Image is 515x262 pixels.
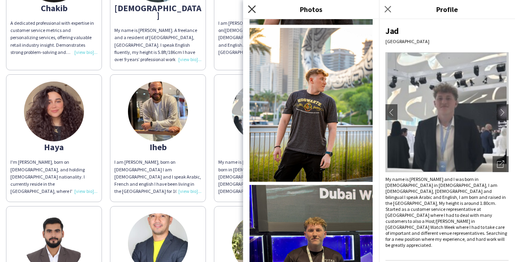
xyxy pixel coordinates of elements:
div: My name is [PERSON_NAME] and I was born in [DEMOGRAPHIC_DATA] in [DEMOGRAPHIC_DATA], I am [DEMOGR... [218,159,305,195]
div: Iheb [114,143,202,151]
div: A dedicated professional with expertise in customer service metrics and personalizing services, o... [10,20,98,56]
div: Haya [10,143,98,151]
div: [GEOGRAPHIC_DATA] [385,38,509,44]
div: [DEMOGRAPHIC_DATA] [114,4,202,19]
div: Jad [218,143,305,151]
div: Jad [385,26,509,36]
div: I am [PERSON_NAME] born on([DEMOGRAPHIC_DATA]) I’m from [DEMOGRAPHIC_DATA] and I speak Arabic and... [218,20,305,56]
img: thumb-6479b110b9924.png [24,81,84,141]
img: Crew avatar or photo [385,52,509,172]
h3: Profile [379,4,515,14]
img: Crew photo 704563 [250,28,373,182]
div: My name is [PERSON_NAME]. A freelance and a resident of [GEOGRAPHIC_DATA], [GEOGRAPHIC_DATA]. I s... [114,27,202,63]
div: Fathi [218,4,305,12]
div: Open photos pop-in [493,156,509,172]
div: I am [PERSON_NAME], born on [DEMOGRAPHIC_DATA] I am [DEMOGRAPHIC_DATA] and I speak Arabic, French... [114,159,202,195]
h3: Photos [243,4,379,14]
div: Chakib [10,4,98,12]
img: thumb-66fa5dee0a23a.jpg [128,81,188,141]
div: My name is [PERSON_NAME] and I was born in [DEMOGRAPHIC_DATA] in [DEMOGRAPHIC_DATA], I am [DEMOGR... [385,176,509,248]
img: thumb-68beceb67f4ef.jpeg [232,81,292,141]
div: I'm [PERSON_NAME], born on [DEMOGRAPHIC_DATA], and holding [DEMOGRAPHIC_DATA] nationality. I curr... [10,159,98,195]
